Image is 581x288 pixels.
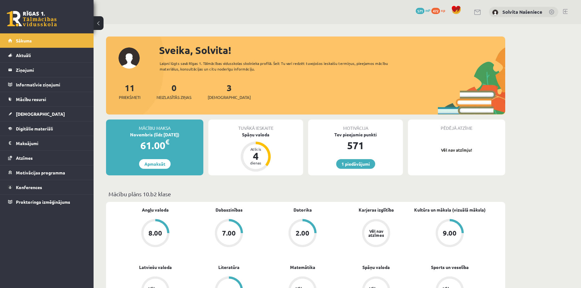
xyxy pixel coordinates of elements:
[8,107,86,121] a: [DEMOGRAPHIC_DATA]
[16,199,70,205] span: Proktoringa izmēģinājums
[16,126,53,131] span: Digitālie materiāli
[16,63,86,77] legend: Ziņojumi
[502,9,542,15] a: Solvita Našeniece
[8,77,86,92] a: Informatīvie ziņojumi
[106,120,203,131] div: Mācību maksa
[246,161,265,165] div: dienas
[208,82,251,100] a: 3[DEMOGRAPHIC_DATA]
[148,230,162,237] div: 8.00
[8,180,86,194] a: Konferences
[425,8,430,13] span: mP
[416,8,430,13] a: 571 mP
[157,82,191,100] a: 0Neizlasītās ziņas
[208,94,251,100] span: [DEMOGRAPHIC_DATA]
[8,195,86,209] a: Proktoringa izmēģinājums
[16,77,86,92] legend: Informatīvie ziņojumi
[362,264,390,271] a: Spāņu valoda
[192,219,266,248] a: 7.00
[142,207,169,213] a: Angļu valoda
[431,8,440,14] span: 472
[119,94,140,100] span: Priekšmeti
[119,82,140,100] a: 11Priekšmeti
[408,120,505,131] div: Pēdējā atzīme
[431,8,448,13] a: 472 xp
[139,159,171,169] a: Apmaksāt
[308,138,403,153] div: 571
[8,63,86,77] a: Ziņojumi
[8,165,86,180] a: Motivācijas programma
[443,230,457,237] div: 9.00
[290,264,315,271] a: Matemātika
[16,52,31,58] span: Aktuāli
[109,190,503,198] p: Mācību plāns 10.b2 klase
[431,264,469,271] a: Sports un veselība
[157,94,191,100] span: Neizlasītās ziņas
[16,96,46,102] span: Mācību resursi
[8,48,86,62] a: Aktuāli
[246,151,265,161] div: 4
[293,207,312,213] a: Datorika
[208,120,303,131] div: Tuvākā ieskaite
[215,207,243,213] a: Dabaszinības
[106,131,203,138] div: Novembris (līdz [DATE])
[165,137,169,146] span: €
[7,11,57,27] a: Rīgas 1. Tālmācības vidusskola
[246,147,265,151] div: Atlicis
[413,219,487,248] a: 9.00
[208,131,303,138] div: Spāņu valoda
[492,9,498,16] img: Solvita Našeniece
[416,8,424,14] span: 571
[367,229,385,237] div: Vēl nav atzīmes
[16,38,32,43] span: Sākums
[16,136,86,150] legend: Maksājumi
[8,33,86,48] a: Sākums
[414,207,486,213] a: Kultūra un māksla (vizuālā māksla)
[139,264,172,271] a: Latviešu valoda
[359,207,394,213] a: Karjeras izglītība
[16,184,42,190] span: Konferences
[308,120,403,131] div: Motivācija
[160,61,399,72] div: Laipni lūgts savā Rīgas 1. Tālmācības vidusskolas skolnieka profilā. Šeit Tu vari redzēt tuvojošo...
[218,264,240,271] a: Literatūra
[296,230,309,237] div: 2.00
[106,138,203,153] div: 61.00
[336,159,375,169] a: 1 piedāvājumi
[308,131,403,138] div: Tev pieejamie punkti
[16,155,33,161] span: Atzīmes
[266,219,339,248] a: 2.00
[441,8,445,13] span: xp
[222,230,236,237] div: 7.00
[16,170,65,175] span: Motivācijas programma
[339,219,413,248] a: Vēl nav atzīmes
[16,111,65,117] span: [DEMOGRAPHIC_DATA]
[8,136,86,150] a: Maksājumi
[119,219,192,248] a: 8.00
[159,43,505,58] div: Sveika, Solvita!
[411,147,502,153] p: Vēl nav atzīmju!
[8,151,86,165] a: Atzīmes
[208,131,303,173] a: Spāņu valoda Atlicis 4 dienas
[8,92,86,106] a: Mācību resursi
[8,121,86,136] a: Digitālie materiāli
